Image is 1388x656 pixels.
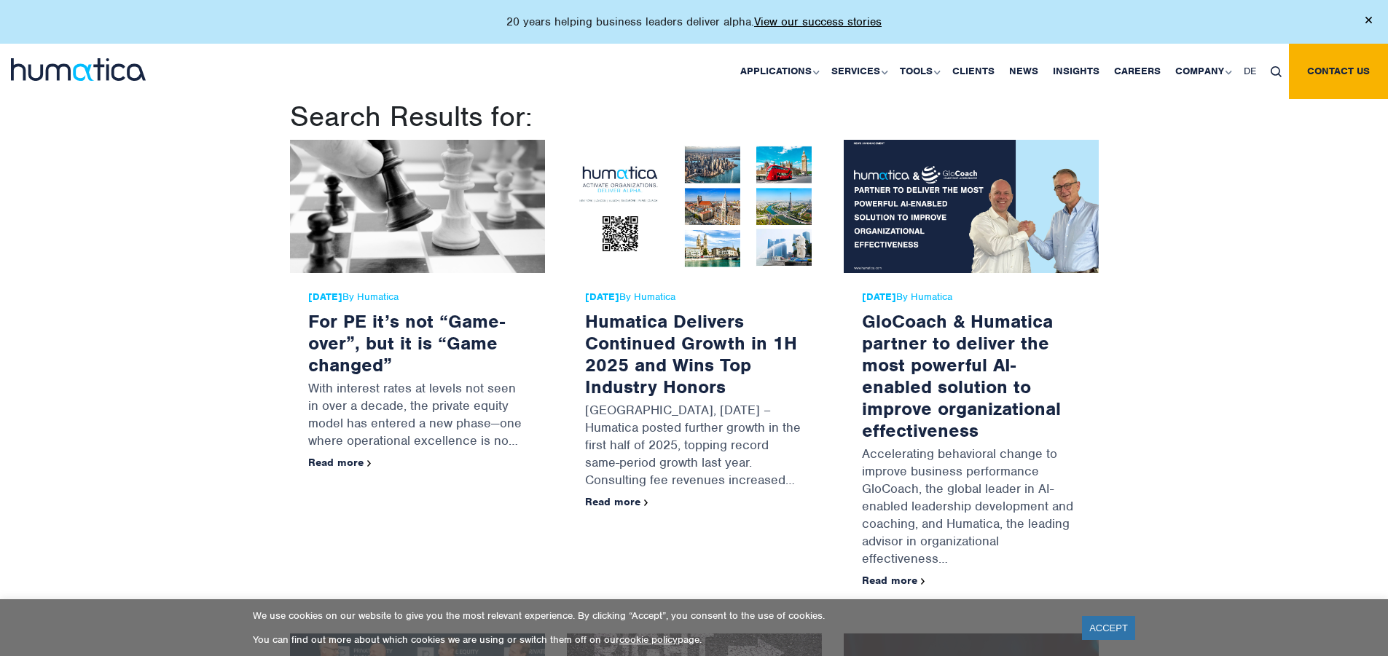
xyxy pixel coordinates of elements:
img: For PE it’s not “Game-over”, but it is “Game changed” [290,140,545,273]
a: GloCoach & Humatica partner to deliver the most powerful AI-enabled solution to improve organizat... [862,309,1061,442]
h1: Search Results for: [290,99,1099,134]
span: DE [1244,65,1256,77]
p: With interest rates at levels not seen in over a decade, the private equity model has entered a n... [308,376,527,457]
img: GloCoach & Humatica partner to deliver the most powerful AI-enabled solution to improve organizat... [844,140,1099,273]
strong: [DATE] [308,291,342,303]
p: 20 years helping business leaders deliver alpha. [506,15,882,29]
span: By Humatica [862,291,1081,303]
a: Read more [862,574,925,587]
a: Tools [893,44,945,99]
a: Read more [585,495,648,508]
a: Contact us [1289,44,1388,99]
img: search_icon [1271,66,1282,77]
img: arrowicon [644,499,648,506]
a: For PE it’s not “Game-over”, but it is “Game changed” [308,309,505,376]
span: By Humatica [308,291,527,303]
a: Company [1168,44,1236,99]
a: cookie policy [619,633,678,646]
a: ACCEPT [1082,616,1135,640]
img: arrowicon [367,460,372,467]
p: [GEOGRAPHIC_DATA], [DATE] – Humatica posted further growth in the first half of 2025, topping rec... [585,398,804,496]
a: News [1002,44,1046,99]
p: You can find out more about which cookies we are using or switch them off on our page. [253,633,1064,646]
a: Clients [945,44,1002,99]
a: DE [1236,44,1263,99]
a: View our success stories [754,15,882,29]
a: Insights [1046,44,1107,99]
strong: [DATE] [862,291,896,303]
a: Careers [1107,44,1168,99]
a: Humatica Delivers Continued Growth in 1H 2025 and Wins Top Industry Honors [585,309,797,398]
img: logo [11,58,146,81]
a: Read more [308,456,372,469]
a: Applications [733,44,824,99]
a: Services [824,44,893,99]
img: arrowicon [921,578,925,585]
img: Humatica Delivers Continued Growth in 1H 2025 and Wins Top Industry Honors [567,140,822,273]
strong: [DATE] [585,291,619,303]
p: Accelerating behavioral change to improve business performance GloCoach, the global leader in AI-... [862,441,1081,574]
p: We use cookies on our website to give you the most relevant experience. By clicking “Accept”, you... [253,609,1064,622]
span: By Humatica [585,291,804,303]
